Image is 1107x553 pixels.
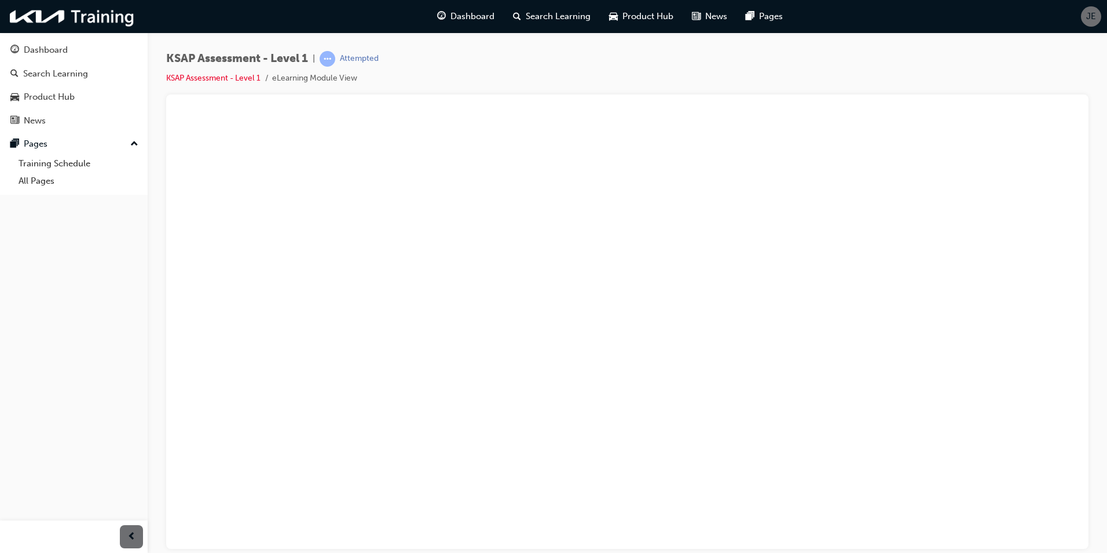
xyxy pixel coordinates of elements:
a: Search Learning [5,63,143,85]
span: pages-icon [10,139,19,150]
div: Attempted [340,53,379,64]
span: News [705,10,727,23]
li: eLearning Module View [272,72,357,85]
a: Dashboard [5,39,143,61]
span: JE [1086,10,1096,23]
a: car-iconProduct Hub [600,5,683,28]
div: News [24,114,46,128]
div: Product Hub [24,90,75,104]
span: guage-icon [10,45,19,56]
button: JE [1081,6,1101,27]
img: kia-training [6,5,139,28]
span: guage-icon [437,9,446,24]
a: news-iconNews [683,5,736,28]
div: Pages [24,137,47,151]
span: prev-icon [127,530,136,544]
span: learningRecordVerb_ATTEMPT-icon [320,51,335,67]
button: Pages [5,133,143,155]
span: car-icon [609,9,618,24]
span: news-icon [692,9,701,24]
span: Dashboard [450,10,494,23]
span: | [313,52,315,66]
span: news-icon [10,116,19,126]
a: Product Hub [5,86,143,108]
button: DashboardSearch LearningProduct HubNews [5,37,143,133]
span: Product Hub [622,10,673,23]
a: All Pages [14,172,143,190]
a: Training Schedule [14,155,143,173]
a: guage-iconDashboard [428,5,504,28]
div: Search Learning [23,67,88,81]
span: search-icon [513,9,521,24]
span: Pages [759,10,783,23]
span: pages-icon [746,9,754,24]
span: Search Learning [526,10,591,23]
a: KSAP Assessment - Level 1 [166,73,261,83]
span: up-icon [130,137,138,152]
span: search-icon [10,69,19,79]
a: pages-iconPages [736,5,792,28]
span: KSAP Assessment - Level 1 [166,52,308,66]
div: Dashboard [24,43,68,57]
span: car-icon [10,92,19,103]
a: News [5,110,143,132]
a: search-iconSearch Learning [504,5,600,28]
